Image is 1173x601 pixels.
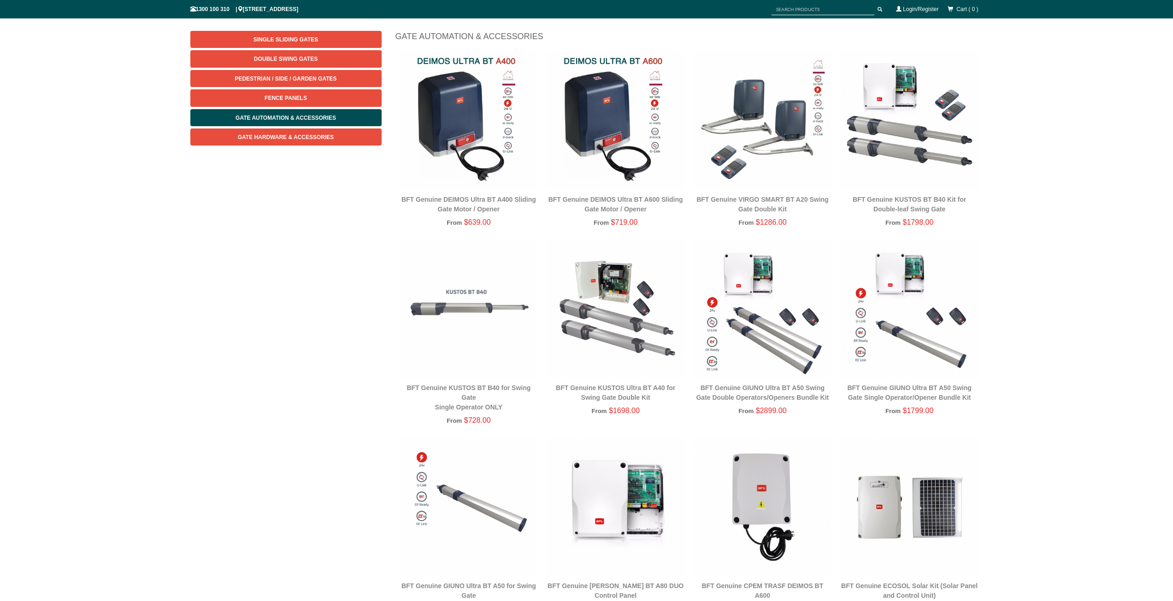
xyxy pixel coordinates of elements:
[556,384,675,401] a: BFT Genuine KUSTOS Ultra BT A40 for Swing Gate Double Kit
[190,109,382,126] a: Gate Automation & Accessories
[464,218,491,226] span: $639.00
[885,219,901,226] span: From
[903,218,934,226] span: $1798.00
[694,52,831,189] img: BFT Genuine VIRGO SMART BT A20 Swing Gate Double Kit - Gate Warehouse
[238,134,334,140] span: Gate Hardware & Accessories
[447,417,462,424] span: From
[401,196,536,213] a: BFT Genuine DEIMOS Ultra BT A400 Sliding Gate Motor / Opener
[847,384,971,401] a: BFT Genuine GIUNO Ultra BT A50 Swing Gate Single Operator/Opener Bundle Kit
[400,240,538,378] img: BFT Genuine KUSTOS BT B40 for Swing Gate - Single Operator ONLY - Gate Warehouse
[254,56,318,62] span: Double Swing Gates
[190,89,382,106] a: Fence Panels
[395,31,983,47] h1: Gate Automation & Accessories
[190,50,382,67] a: Double Swing Gates
[772,4,874,15] input: SEARCH PRODUCTS
[548,196,683,213] a: BFT Genuine DEIMOS Ultra BT A600 Sliding Gate Motor / Opener
[548,582,684,599] a: BFT Genuine [PERSON_NAME] BT A80 DUO Control Panel
[235,76,336,82] span: Pedestrian / Side / Garden Gates
[903,407,934,414] span: $1799.00
[547,438,684,576] img: BFT Genuine THALIA BT A80 DUO Control Panel - Gate Warehouse
[547,240,684,378] img: BFT Genuine KUSTOS Ultra BT A40 for Swing Gate Double Kit - Gate Warehouse
[547,52,684,189] img: BFT Genuine DEIMOS Ultra BT A600 Sliding Gate Motor / Opener - Gate Warehouse
[190,128,382,146] a: Gate Hardware & Accessories
[841,240,978,378] img: BFT Genuine GIUNO Ultra BT A50 Swing Gate Single Operator/Opener Bundle Kit - Gate Warehouse
[756,218,787,226] span: $1286.00
[841,438,978,576] img: BFT Genuine ECOSOL Solar Kit (Solar Panel and Control Unit) - Gate Warehouse
[696,384,829,401] a: BFT Genuine GIUNO Ultra BT A50 Swing Gate Double Operators/Openers Bundle Kit
[190,70,382,87] a: Pedestrian / Side / Garden Gates
[253,36,318,43] span: Single Sliding Gates
[407,384,531,411] a: BFT Genuine KUSTOS BT B40 for Swing GateSingle Operator ONLY
[190,6,299,12] span: 1300 100 310 | [STREET_ADDRESS]
[694,240,831,378] img: BFT Genuine GIUNO Ultra BT A50 Swing Gate Double Operators/Openers Bundle Kit - Gate Warehouse
[464,416,491,424] span: $728.00
[885,408,901,414] span: From
[265,95,307,101] span: Fence Panels
[694,438,831,576] img: BFT Genuine CPEM TRASF DEIMOS BT A600 - 220V~240V to 24V Transformer - Gate Warehouse
[236,115,336,121] span: Gate Automation & Accessories
[853,196,966,213] a: BFT Genuine KUSTOS BT B40 Kit for Double-leaf Swing Gate
[190,31,382,48] a: Single Sliding Gates
[591,408,607,414] span: From
[400,52,538,189] img: BFT Genuine DEIMOS Ultra BT A400 Sliding Gate Motor / Opener - Gate Warehouse
[594,219,609,226] span: From
[738,408,754,414] span: From
[447,219,462,226] span: From
[738,219,754,226] span: From
[400,438,538,576] img: BFT Genuine GIUNO Ultra BT A50 for Swing Gate - Single Hydraulic Operator ONLY - Gate Warehouse
[609,407,640,414] span: $1698.00
[989,355,1173,569] iframe: LiveChat chat widget
[611,218,638,226] span: $719.00
[903,6,938,12] a: Login/Register
[841,52,978,189] img: BFT Genuine KUSTOS BT B40 Kit for Double-leaf Swing Gate - Gate Warehouse
[696,196,829,213] a: BFT Genuine VIRGO SMART BT A20 Swing Gate Double Kit
[841,582,978,599] a: BFT Genuine ECOSOL Solar Kit (Solar Panel and Control Unit)
[756,407,787,414] span: $2899.00
[956,6,978,12] span: Cart ( 0 )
